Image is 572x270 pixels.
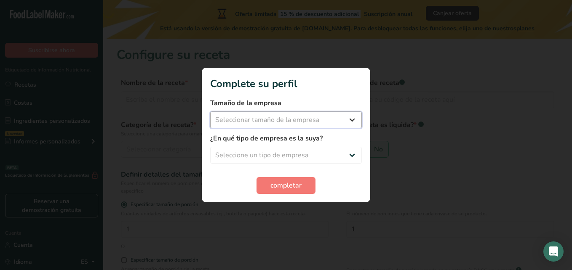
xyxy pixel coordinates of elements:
button: completar [257,177,315,194]
div: Abra Intercom Messenger [543,241,564,262]
label: ¿En qué tipo de empresa es la suya? [210,133,362,143]
span: completar [270,180,302,191]
h1: Complete su perfil [210,76,362,91]
label: Tamaño de la empresa [210,98,362,108]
